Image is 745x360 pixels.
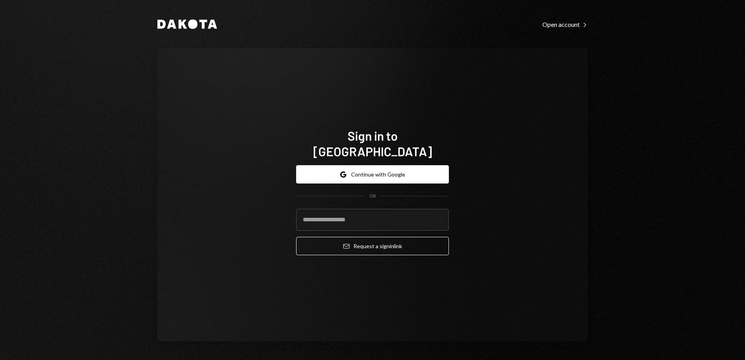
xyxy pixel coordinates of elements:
[296,237,449,255] button: Request a signinlink
[542,20,588,28] a: Open account
[296,165,449,184] button: Continue with Google
[369,193,376,199] div: OR
[296,128,449,159] h1: Sign in to [GEOGRAPHIC_DATA]
[542,21,588,28] div: Open account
